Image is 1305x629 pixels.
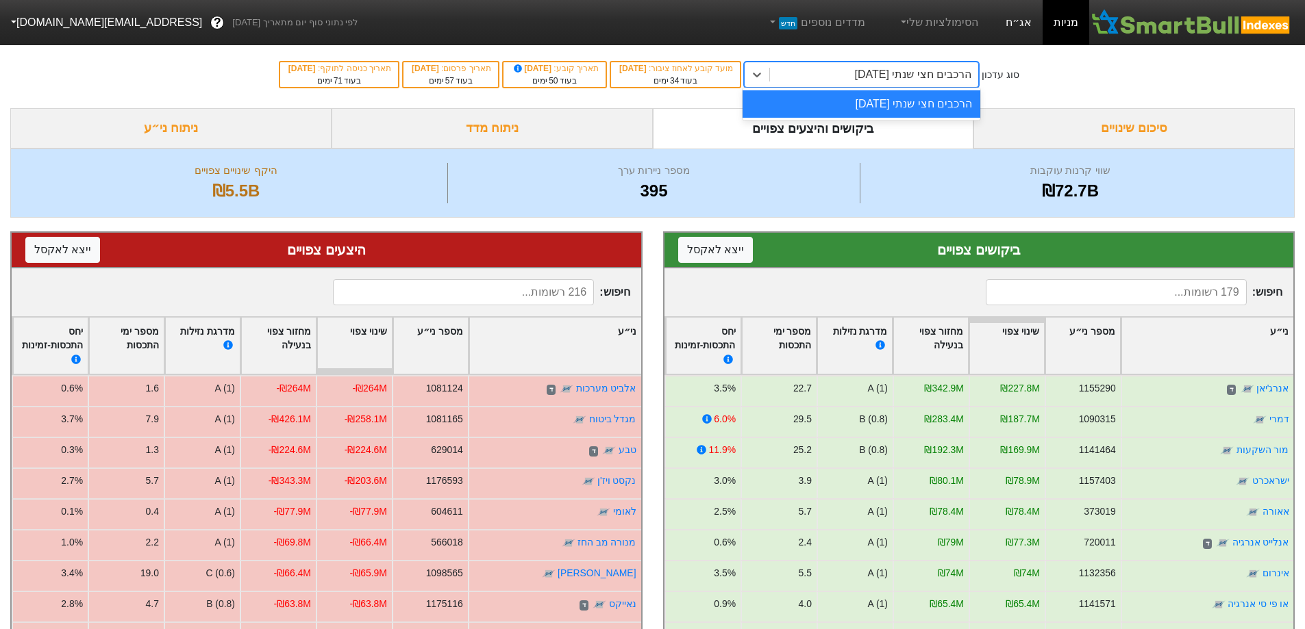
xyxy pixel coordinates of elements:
div: ₪342.9M [924,381,963,396]
a: אנרג'יאן [1256,383,1289,394]
span: חיפוש : [986,279,1282,305]
img: tase link [602,444,616,458]
div: 1155290 [1078,381,1115,396]
img: tase link [1211,598,1225,612]
span: לפי נתוני סוף יום מתאריך [DATE] [232,16,358,29]
div: 25.2 [793,443,811,457]
div: 1.6 [146,381,159,396]
div: ניתוח מדד [332,108,653,149]
div: -₪63.8M [274,597,311,611]
div: הרכבים חצי שנתי [DATE] [855,66,972,83]
div: 1176593 [426,474,463,488]
a: טבע [619,444,636,455]
a: אנלייט אנרגיה [1232,537,1289,548]
span: 71 [334,76,343,86]
div: שווי קרנות עוקבות [864,163,1277,179]
button: ייצא לאקסל [25,237,100,263]
div: A (1) [215,474,235,488]
span: ד [547,385,556,396]
div: תאריך קובע : [510,62,599,75]
div: ניתוח ני״ע [10,108,332,149]
div: 4.0 [798,597,811,611]
div: 3.7% [61,412,83,426]
div: 0.9% [714,597,736,611]
div: A (1) [867,597,887,611]
div: A (1) [867,535,887,550]
div: ₪187.7M [1000,412,1039,426]
div: 629014 [431,443,462,457]
div: 2.4 [798,535,811,550]
a: אינרום [1262,567,1289,578]
div: A (1) [867,504,887,519]
div: B (0.8) [206,597,235,611]
div: Toggle SortBy [165,318,240,374]
div: Toggle SortBy [1045,318,1120,374]
div: -₪65.9M [350,566,387,580]
img: tase link [597,506,610,519]
div: Toggle SortBy [469,318,641,374]
div: מספר ניירות ערך [451,163,856,179]
div: A (1) [215,535,235,550]
a: אאורה [1262,506,1289,517]
div: B (0.8) [859,443,888,457]
div: 1.0% [61,535,83,550]
input: 179 רשומות... [986,279,1247,305]
span: חדש [779,17,797,29]
div: A (1) [215,412,235,426]
div: 1098565 [426,566,463,580]
div: 11.9% [708,443,735,457]
div: Toggle SortBy [13,318,88,374]
div: 1157403 [1078,474,1115,488]
a: הסימולציות שלי [893,9,984,36]
img: tase link [560,383,573,396]
div: -₪426.1M [269,412,311,426]
a: מדדים נוספיםחדש [762,9,871,36]
div: בעוד ימים [618,75,733,87]
div: 373019 [1084,504,1115,519]
div: 1090315 [1078,412,1115,426]
img: tase link [562,537,575,550]
div: 2.2 [146,535,159,550]
div: תאריך פרסום : [410,62,491,75]
input: 216 רשומות... [333,279,594,305]
span: ד [1226,385,1235,396]
span: [DATE] [619,64,649,73]
img: tase link [542,567,556,581]
div: ₪169.9M [1000,443,1039,457]
div: Toggle SortBy [893,318,968,374]
div: 0.1% [61,504,83,519]
div: ₪65.4M [1006,597,1040,611]
div: -₪264M [352,381,386,396]
img: tase link [1236,475,1250,489]
button: ייצא לאקסל [678,237,753,263]
div: סוג עדכון [982,68,1019,82]
div: Toggle SortBy [393,318,468,374]
img: tase link [1246,567,1260,581]
div: 1141571 [1078,597,1115,611]
div: 720011 [1084,535,1115,550]
div: בעוד ימים [287,75,391,87]
div: הרכבים חצי שנתי [DATE] [743,90,980,118]
div: ₪72.7B [864,179,1277,203]
div: 0.4 [146,504,159,519]
div: A (1) [867,474,887,488]
div: B (0.8) [859,412,888,426]
div: A (1) [867,381,887,396]
span: [DATE] [288,64,318,73]
div: A (1) [215,381,235,396]
a: נקסט ויז'ן [597,475,636,486]
div: סיכום שינויים [973,108,1295,149]
span: [DATE] [412,64,441,73]
div: 3.5% [714,381,736,396]
div: Toggle SortBy [89,318,164,374]
img: tase link [1216,537,1230,550]
span: [DATE] [512,64,554,73]
a: נאייקס [609,598,636,609]
div: מועד קובע לאחוז ציבור : [618,62,733,75]
div: -₪203.6M [345,474,387,488]
div: -₪63.8M [350,597,387,611]
div: 0.6% [61,381,83,396]
div: 5.5 [798,566,811,580]
div: 7.9 [146,412,159,426]
div: Toggle SortBy [666,318,741,374]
